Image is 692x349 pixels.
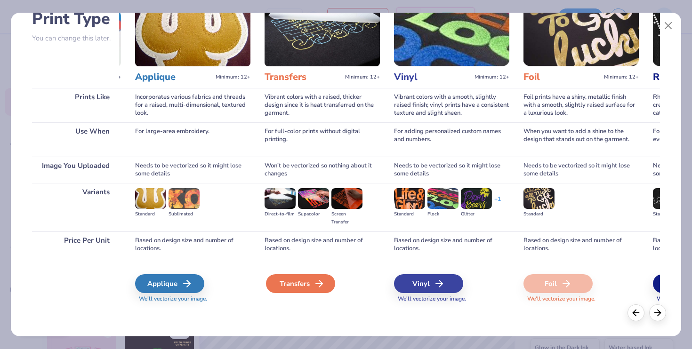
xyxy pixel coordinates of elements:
span: We'll vectorize your image. [394,295,509,303]
div: Needs to be vectorized so it might lose some details [523,157,639,183]
div: Won't be vectorized so nothing about it changes [265,157,380,183]
div: Applique [135,274,204,293]
div: Standard [394,210,425,218]
div: Standard [135,210,166,218]
div: Vibrant colors with a raised, thicker design since it is heat transferred on the garment. [265,88,380,122]
div: For adding personalized custom names and numbers. [394,122,509,157]
img: Glitter [461,188,492,209]
div: Price Per Unit [32,231,119,258]
div: For large-area embroidery. [135,122,250,157]
span: Minimum: 12+ [216,74,250,80]
img: Flock [427,188,459,209]
div: Sublimated [169,210,200,218]
div: Flock [427,210,459,218]
img: Screen Transfer [331,188,362,209]
div: When you want to add a shine to the design that stands out on the garment. [523,122,639,157]
button: Close [660,17,677,35]
div: Variants [32,183,119,231]
div: + 1 [494,195,501,211]
div: Vibrant colors with a smooth, slightly raised finish; vinyl prints have a consistent texture and ... [394,88,509,122]
div: Incorporates various fabrics and threads for a raised, multi-dimensional, textured look. [135,88,250,122]
h3: Transfers [265,71,341,83]
img: Standard [523,188,555,209]
div: Foil [523,274,593,293]
div: Standard [523,210,555,218]
span: We'll vectorize your image. [135,295,250,303]
div: Based on design size and number of locations. [394,231,509,258]
div: Based on design size and number of locations. [135,231,250,258]
img: Standard [394,188,425,209]
div: Supacolor [298,210,329,218]
span: We'll vectorize your image. [523,295,639,303]
div: Prints Like [32,88,119,122]
span: Minimum: 12+ [345,74,380,80]
div: Glitter [461,210,492,218]
span: Minimum: 12+ [604,74,639,80]
div: Image You Uploaded [32,157,119,183]
img: Direct-to-film [265,188,296,209]
div: Direct-to-film [265,210,296,218]
div: Standard [653,210,684,218]
span: Minimum: 12+ [475,74,509,80]
div: Screen Transfer [331,210,362,226]
p: You can change this later. [32,34,119,42]
div: Needs to be vectorized so it might lose some details [394,157,509,183]
div: Based on design size and number of locations. [523,231,639,258]
h3: Foil [523,71,600,83]
div: Foil prints have a shiny, metallic finish with a smooth, slightly raised surface for a luxurious ... [523,88,639,122]
img: Supacolor [298,188,329,209]
div: Use When [32,122,119,157]
div: Based on design size and number of locations. [265,231,380,258]
h3: Vinyl [394,71,471,83]
img: Sublimated [169,188,200,209]
h3: Applique [135,71,212,83]
div: Transfers [266,274,335,293]
img: Standard [135,188,166,209]
div: Needs to be vectorized so it might lose some details [135,157,250,183]
div: Vinyl [394,274,463,293]
img: Standard [653,188,684,209]
div: For full-color prints without digital printing. [265,122,380,157]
